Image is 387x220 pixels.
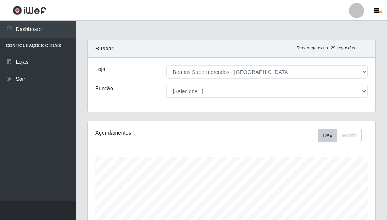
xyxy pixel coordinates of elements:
[95,129,202,137] div: Agendamentos
[95,85,113,93] label: Função
[337,129,362,142] button: Month
[318,129,362,142] div: First group
[297,46,359,50] i: Recarregando em 29 segundos...
[318,129,337,142] button: Day
[318,129,368,142] div: Toolbar with button groups
[95,65,105,73] label: Loja
[95,46,113,52] strong: Buscar
[13,6,46,15] img: CoreUI Logo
